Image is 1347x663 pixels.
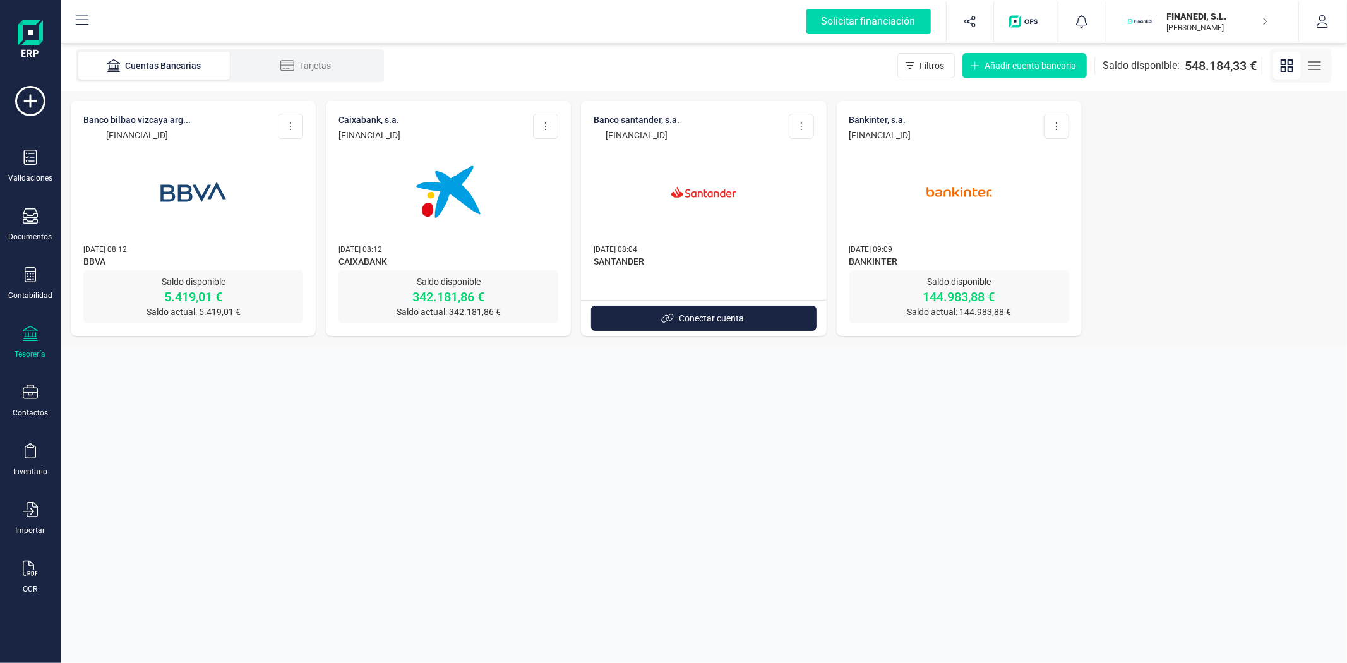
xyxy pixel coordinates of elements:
[594,114,679,126] p: BANCO SANTANDER, S.A.
[791,1,946,42] button: Solicitar financiación
[919,59,944,72] span: Filtros
[13,467,47,477] div: Inventario
[16,525,45,535] div: Importar
[1167,23,1268,33] p: [PERSON_NAME]
[13,408,48,418] div: Contactos
[1167,10,1268,23] p: FINANEDI, S.L.
[104,59,205,72] div: Cuentas Bancarias
[1127,8,1154,35] img: FI
[1185,57,1257,75] span: 548.184,33 €
[849,306,1069,318] p: Saldo actual: 144.983,88 €
[338,245,382,254] span: [DATE] 08:12
[679,312,744,325] span: Conectar cuenta
[806,9,931,34] div: Solicitar financiación
[15,349,46,359] div: Tesorería
[1103,58,1180,73] span: Saldo disponible:
[849,129,911,141] p: [FINANCIAL_ID]
[338,114,400,126] p: CAIXABANK, S.A.
[83,255,303,270] span: BBVA
[338,275,558,288] p: Saldo disponible
[849,288,1069,306] p: 144.983,88 €
[594,129,679,141] p: [FINANCIAL_ID]
[83,245,127,254] span: [DATE] 08:12
[338,306,558,318] p: Saldo actual: 342.181,86 €
[594,255,813,270] span: SANTANDER
[83,275,303,288] p: Saldo disponible
[1122,1,1283,42] button: FIFINANEDI, S.L.[PERSON_NAME]
[849,255,1069,270] span: BANKINTER
[897,53,955,78] button: Filtros
[83,129,191,141] p: [FINANCIAL_ID]
[591,306,816,331] button: Conectar cuenta
[1009,15,1043,28] img: Logo de OPS
[338,255,558,270] span: CAIXABANK
[9,232,52,242] div: Documentos
[849,114,911,126] p: BANKINTER, S.A.
[8,290,52,301] div: Contabilidad
[985,59,1076,72] span: Añadir cuenta bancaria
[83,288,303,306] p: 5.419,01 €
[83,306,303,318] p: Saldo actual: 5.419,01 €
[1002,1,1050,42] button: Logo de OPS
[83,114,191,126] p: BANCO BILBAO VIZCAYA ARG...
[23,584,38,594] div: OCR
[255,59,356,72] div: Tarjetas
[849,245,893,254] span: [DATE] 09:09
[338,288,558,306] p: 342.181,86 €
[338,129,400,141] p: [FINANCIAL_ID]
[18,20,43,61] img: Logo Finanedi
[962,53,1087,78] button: Añadir cuenta bancaria
[849,275,1069,288] p: Saldo disponible
[594,245,637,254] span: [DATE] 08:04
[8,173,52,183] div: Validaciones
